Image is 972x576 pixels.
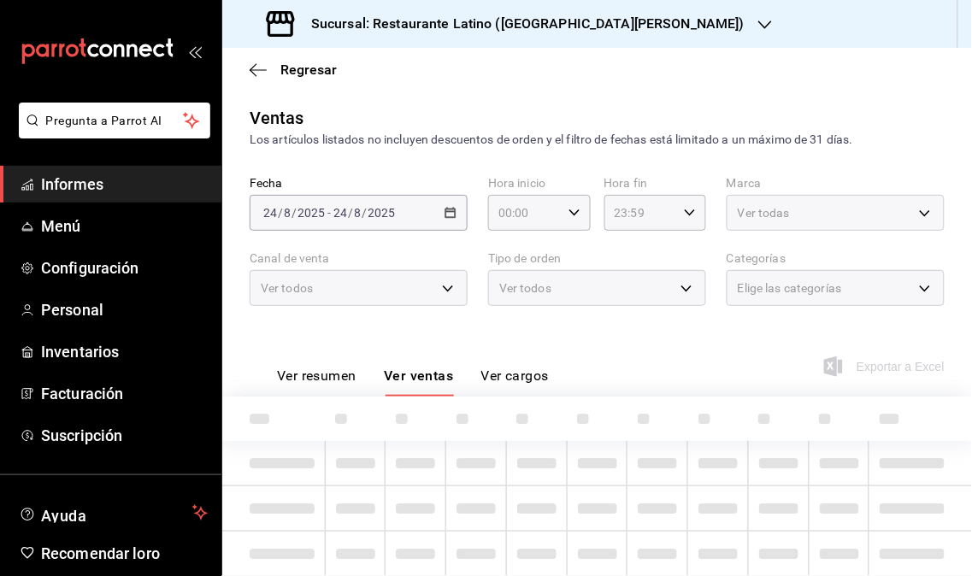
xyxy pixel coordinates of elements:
input: ---- [368,206,397,220]
font: Recomendar loro [41,544,160,562]
h3: Sucursal: Restaurante Latino ([GEOGRAPHIC_DATA][PERSON_NAME]) [297,14,745,34]
font: Ayuda [41,507,87,525]
label: Fecha [250,178,468,190]
font: Pregunta a Parrot AI [46,114,162,127]
input: -- [354,206,362,220]
a: Pregunta a Parrot AI [12,124,210,142]
span: Regresar [280,62,337,78]
div: Ventas [250,105,304,131]
button: Pregunta a Parrot AI [19,103,210,138]
div: Los artículos listados no incluyen descuentos de orden y el filtro de fechas está limitado a un m... [250,131,945,149]
span: Elige las categorías [738,279,842,297]
input: -- [333,206,348,220]
label: Hora fin [604,178,707,190]
button: Regresar [250,62,337,78]
button: abrir_cajón_menú [188,44,202,58]
label: Categorías [727,253,945,265]
font: Configuración [41,259,139,277]
font: Facturación [41,385,123,403]
font: Personal [41,301,103,319]
label: Marca [727,178,945,190]
span: Ver todos [499,279,551,297]
span: Ver todas [738,204,790,221]
label: Canal de venta [250,253,468,265]
button: Ver cargos [481,367,550,397]
span: / [348,206,353,220]
font: Inventarios [41,343,119,361]
input: -- [283,206,292,220]
label: Tipo de orden [488,253,706,265]
font: Suscripción [41,426,122,444]
span: / [362,206,368,220]
input: ---- [297,206,326,220]
font: Menú [41,217,81,235]
label: Hora inicio [488,178,591,190]
input: -- [262,206,278,220]
font: Informes [41,175,103,193]
button: Ver resumen [277,367,356,397]
button: Ver ventas [384,367,454,397]
span: / [278,206,283,220]
span: - [327,206,331,220]
div: navigation tabs [277,367,549,397]
span: Ver todos [261,279,313,297]
span: / [292,206,297,220]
